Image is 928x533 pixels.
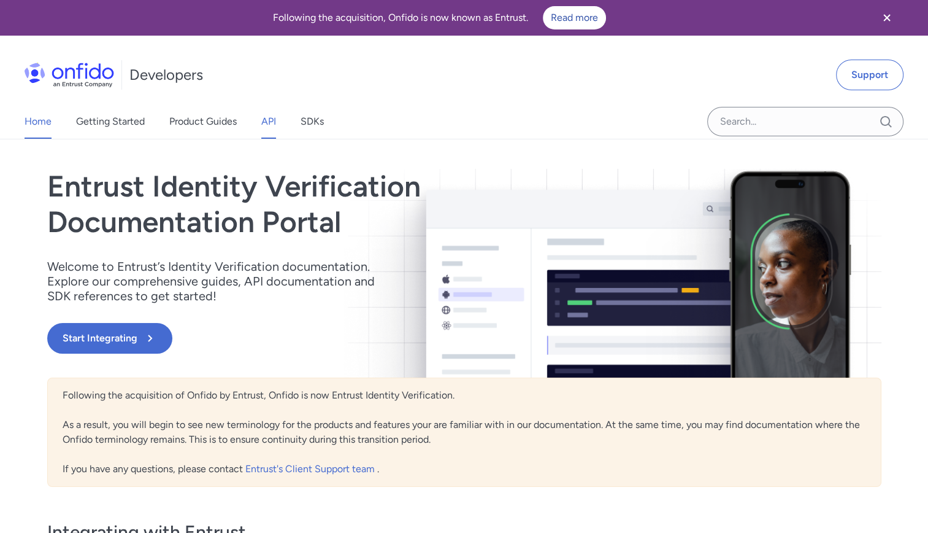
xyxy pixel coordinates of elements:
a: Start Integrating [47,323,631,354]
a: Read more [543,6,606,29]
a: API [261,104,276,139]
a: Getting Started [76,104,145,139]
a: Product Guides [169,104,237,139]
a: Entrust's Client Support team [245,463,377,475]
h1: Entrust Identity Verification Documentation Portal [47,169,631,239]
a: SDKs [301,104,324,139]
button: Close banner [864,2,910,33]
a: Home [25,104,52,139]
div: Following the acquisition of Onfido by Entrust, Onfido is now Entrust Identity Verification. As a... [47,378,881,487]
svg: Close banner [880,10,894,25]
img: Onfido Logo [25,63,114,87]
div: Following the acquisition, Onfido is now known as Entrust. [15,6,864,29]
button: Start Integrating [47,323,172,354]
input: Onfido search input field [707,107,903,136]
h1: Developers [129,65,203,85]
a: Support [836,60,903,90]
p: Welcome to Entrust’s Identity Verification documentation. Explore our comprehensive guides, API d... [47,259,391,303]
